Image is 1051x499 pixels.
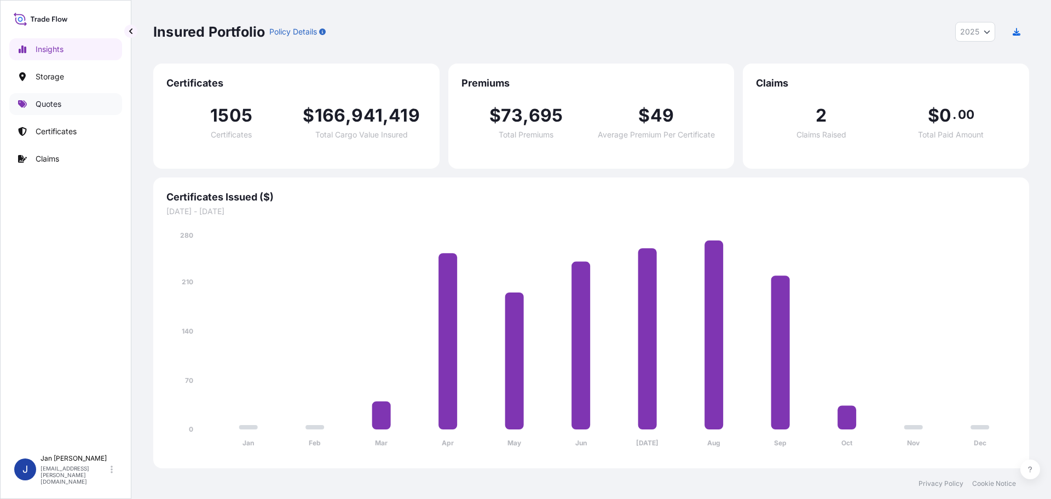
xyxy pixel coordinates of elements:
[189,425,193,433] tspan: 0
[598,131,715,139] span: Average Premium Per Certificate
[182,278,193,286] tspan: 210
[36,99,61,110] p: Quotes
[242,439,254,447] tspan: Jan
[499,131,553,139] span: Total Premiums
[9,121,122,142] a: Certificates
[36,126,77,137] p: Certificates
[166,77,426,90] span: Certificates
[41,465,108,485] p: [EMAIL_ADDRESS][PERSON_NAME][DOMAIN_NAME]
[774,439,787,447] tspan: Sep
[315,107,346,124] span: 166
[650,107,674,124] span: 49
[345,107,351,124] span: ,
[939,107,951,124] span: 0
[796,131,846,139] span: Claims Raised
[507,439,522,447] tspan: May
[575,439,587,447] tspan: Jun
[211,131,252,139] span: Certificates
[841,439,853,447] tspan: Oct
[442,439,454,447] tspan: Apr
[180,231,193,239] tspan: 280
[153,23,265,41] p: Insured Portfolio
[303,107,314,124] span: $
[389,107,420,124] span: 419
[952,110,956,119] span: .
[9,148,122,170] a: Claims
[185,376,193,385] tspan: 70
[269,26,317,37] p: Policy Details
[960,26,979,37] span: 2025
[9,93,122,115] a: Quotes
[489,107,501,124] span: $
[36,44,63,55] p: Insights
[636,439,659,447] tspan: [DATE]
[166,191,1016,204] span: Certificates Issued ($)
[907,439,920,447] tspan: Nov
[707,439,720,447] tspan: Aug
[315,131,408,139] span: Total Cargo Value Insured
[375,439,388,447] tspan: Mar
[210,107,252,124] span: 1505
[351,107,383,124] span: 941
[182,327,193,335] tspan: 140
[955,22,995,42] button: Year Selector
[529,107,563,124] span: 695
[756,77,1016,90] span: Claims
[22,464,28,475] span: J
[638,107,650,124] span: $
[928,107,939,124] span: $
[919,479,963,488] a: Privacy Policy
[383,107,389,124] span: ,
[461,77,721,90] span: Premiums
[523,107,529,124] span: ,
[958,110,974,119] span: 00
[972,479,1016,488] a: Cookie Notice
[41,454,108,463] p: Jan [PERSON_NAME]
[309,439,321,447] tspan: Feb
[501,107,522,124] span: 73
[9,38,122,60] a: Insights
[36,153,59,164] p: Claims
[816,107,827,124] span: 2
[9,66,122,88] a: Storage
[36,71,64,82] p: Storage
[974,439,986,447] tspan: Dec
[166,206,1016,217] span: [DATE] - [DATE]
[918,131,984,139] span: Total Paid Amount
